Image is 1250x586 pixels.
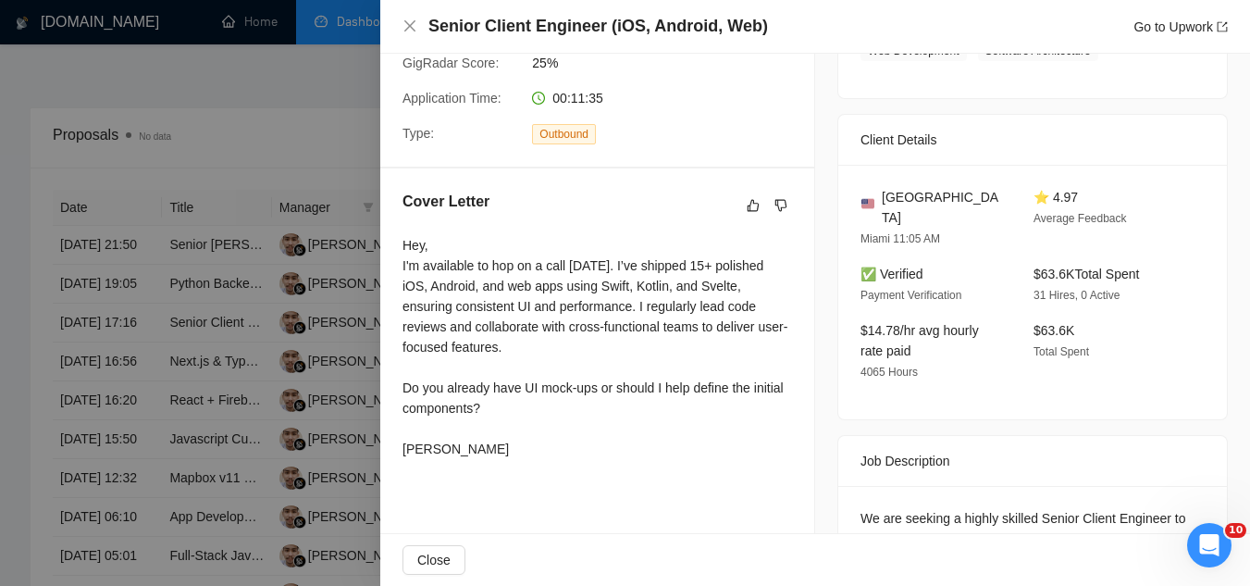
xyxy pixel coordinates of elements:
div: Client Details [860,115,1205,165]
span: 25% [532,53,810,73]
span: $14.78/hr avg hourly rate paid [860,323,979,358]
iframe: Intercom live chat [1187,523,1231,567]
span: [GEOGRAPHIC_DATA] [882,187,1004,228]
span: like [747,198,760,213]
span: GigRadar Score: [402,56,499,70]
span: $63.6K [1033,323,1074,338]
button: dislike [770,194,792,217]
div: Job Description [860,436,1205,486]
span: 4065 Hours [860,366,918,379]
span: 10 [1225,523,1246,538]
span: Outbound [532,124,596,144]
button: Close [402,545,465,575]
span: dislike [774,198,787,213]
span: ✅ Verified [860,267,923,281]
span: ⭐ 4.97 [1033,190,1078,205]
span: Payment Verification [860,289,961,302]
span: 31 Hires, 0 Active [1033,289,1120,302]
span: Application Time: [402,91,501,106]
span: Average Feedback [1033,212,1127,225]
span: export [1217,21,1228,32]
span: Total Spent [1033,345,1089,358]
span: clock-circle [532,92,545,105]
span: Type: [402,126,434,141]
span: 00:11:35 [552,91,603,106]
button: Close [402,19,417,34]
span: $63.6K Total Spent [1033,267,1139,281]
button: like [742,194,764,217]
h5: Cover Letter [402,191,489,213]
span: close [402,19,417,33]
h4: Senior Client Engineer (iOS, Android, Web) [428,15,768,38]
span: Miami 11:05 AM [860,232,940,245]
a: Go to Upworkexport [1133,19,1228,34]
div: Hey, I'm available to hop on a call [DATE]. I’ve shipped 15+ polished iOS, Android, and web apps ... [402,235,792,459]
span: Close [417,550,451,570]
img: 🇺🇸 [861,197,874,210]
